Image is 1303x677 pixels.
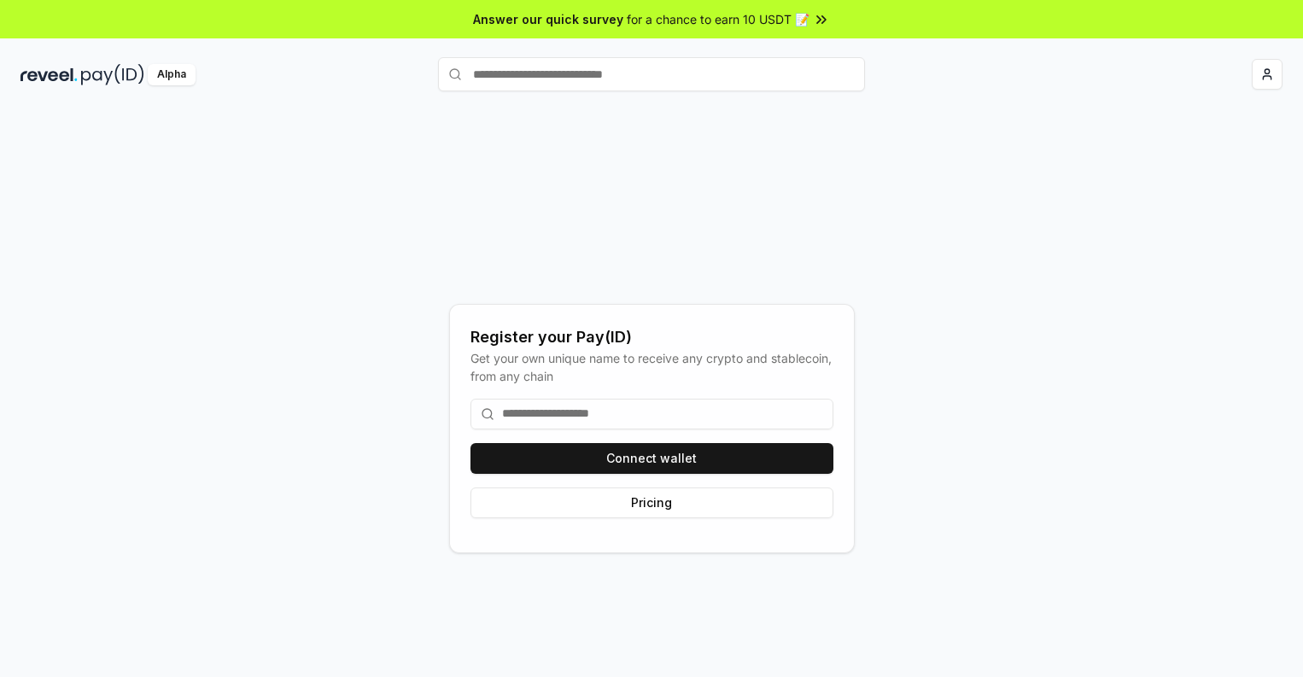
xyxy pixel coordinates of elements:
button: Connect wallet [470,443,833,474]
img: reveel_dark [20,64,78,85]
div: Alpha [148,64,196,85]
div: Get your own unique name to receive any crypto and stablecoin, from any chain [470,349,833,385]
div: Register your Pay(ID) [470,325,833,349]
img: pay_id [81,64,144,85]
span: for a chance to earn 10 USDT 📝 [627,10,809,28]
span: Answer our quick survey [473,10,623,28]
button: Pricing [470,487,833,518]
